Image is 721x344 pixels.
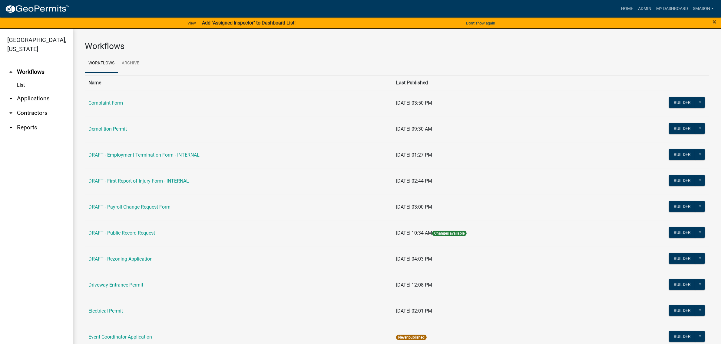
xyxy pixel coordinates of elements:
[669,253,696,264] button: Builder
[669,331,696,342] button: Builder
[396,204,432,210] span: [DATE] 03:00 PM
[396,100,432,106] span: [DATE] 03:50 PM
[396,308,432,314] span: [DATE] 02:01 PM
[88,282,143,288] a: Driveway Entrance Permit
[619,3,636,15] a: Home
[396,152,432,158] span: [DATE] 01:27 PM
[654,3,690,15] a: My Dashboard
[669,149,696,160] button: Builder
[690,3,716,15] a: Smason
[396,335,427,340] span: Never published
[669,97,696,108] button: Builder
[432,231,467,236] span: Changes available
[88,100,123,106] a: Complaint Form
[7,95,15,102] i: arrow_drop_down
[396,178,432,184] span: [DATE] 02:44 PM
[7,68,15,76] i: arrow_drop_up
[118,54,143,73] a: Archive
[669,279,696,290] button: Builder
[669,305,696,316] button: Builder
[396,126,432,132] span: [DATE] 09:30 AM
[7,124,15,131] i: arrow_drop_down
[88,126,127,132] a: Demolition Permit
[669,201,696,212] button: Builder
[396,230,432,236] span: [DATE] 10:34 AM
[669,123,696,134] button: Builder
[88,178,189,184] a: DRAFT - First Report of Injury Form - INTERNAL
[464,18,498,28] button: Don't show again
[88,256,153,262] a: DRAFT - Rezoning Application
[88,204,170,210] a: DRAFT - Payroll Change Request Form
[396,256,432,262] span: [DATE] 04:03 PM
[7,109,15,117] i: arrow_drop_down
[88,334,152,340] a: Event Coordinator Application
[88,230,155,236] a: DRAFT - Public Record Request
[713,18,716,26] span: ×
[669,175,696,186] button: Builder
[88,152,200,158] a: DRAFT - Employment Termination Form - INTERNAL
[392,75,595,90] th: Last Published
[636,3,654,15] a: Admin
[202,20,296,26] strong: Add "Assigned Inspector" to Dashboard List!
[85,75,392,90] th: Name
[85,41,709,51] h3: Workflows
[88,308,123,314] a: Electrical Permit
[85,54,118,73] a: Workflows
[713,18,716,25] button: Close
[396,282,432,288] span: [DATE] 12:08 PM
[185,18,198,28] a: View
[669,227,696,238] button: Builder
